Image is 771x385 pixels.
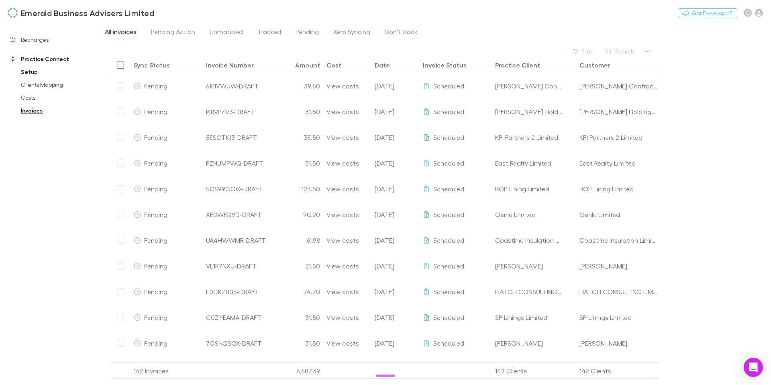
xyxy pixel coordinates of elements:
span: Pending [296,28,319,38]
div: 31.50 [275,330,323,356]
a: C0ZYEAMA-DRAFT [206,305,261,330]
div: 61.98 [275,227,323,253]
a: Setup [13,66,102,78]
div: 123.50 [275,176,323,202]
span: All invoices [105,28,137,38]
span: Scheduled [433,313,464,321]
a: Invoices [13,104,102,117]
span: Scheduled [433,288,464,295]
a: View costs [326,227,359,253]
a: 5CS99GOQ-DRAFT [206,176,263,201]
div: 35.50 [275,125,323,150]
span: Pending [144,108,167,115]
span: Scheduled [433,262,464,270]
div: 31.50 [275,253,323,279]
div: 39.50 [275,73,323,99]
a: UA4HWWMR-DRAFT [206,227,266,253]
div: East Realty Limited [579,150,657,176]
span: Pending Action [151,28,195,38]
a: View costs [326,99,359,124]
a: PZNUMPWQ-DRAFT [206,150,263,176]
div: KPI Partners 2 Limited [579,125,657,150]
a: L0CKZB0S-DRAFT [206,279,259,304]
div: 6JPIVWUW-DRAFT [206,73,259,98]
span: Xero Syncing [333,28,370,38]
span: Unmapped [210,28,243,38]
span: Scheduled [433,339,464,347]
span: Scheduled [433,211,464,218]
div: 09 Oct 2025 [371,227,420,253]
div: 74.70 [275,279,323,305]
div: 31.50 [275,150,323,176]
h3: Emerald Business Advisers Limited [21,8,154,18]
div: HATCH CONSULTING LIMITED [579,279,657,304]
span: Don’t track [385,28,418,38]
span: Scheduled [433,82,464,90]
div: View costs [326,73,359,98]
span: Pending [144,82,167,90]
div: 90.20 [275,202,323,227]
div: KPI Partners 2 Limited [495,125,558,150]
button: Got Feedback? [678,8,737,18]
div: Invoice Number [206,61,254,69]
a: IKRVPZV3-DRAFT [206,99,255,124]
a: View costs [326,330,359,356]
a: Costs [13,91,102,104]
div: Cost [326,61,341,69]
div: 09 Oct 2025 [371,356,420,382]
div: [PERSON_NAME] Contracting Limited [495,73,563,98]
div: 09 Oct 2025 [371,125,420,150]
div: 6,587.39 [275,363,323,379]
span: Scheduled [433,108,464,115]
span: Pending [144,262,167,270]
div: Sync Status [134,61,170,69]
div: 142 Invoices [131,363,203,379]
img: Emerald Business Advisers Limited's Logo [8,8,18,18]
div: Amount [295,61,320,69]
a: 5ESCTKJ3-DRAFT [206,125,257,150]
a: Emerald Business Advisers Limited [3,3,159,23]
button: Search [602,47,639,56]
a: Recharges [2,33,102,46]
div: [PERSON_NAME] [495,330,543,356]
div: HATCH CONSULTING LIMITED [495,279,563,304]
div: 09 Oct 2025 [371,253,420,279]
div: [PERSON_NAME] [579,330,657,356]
span: Pending [144,288,167,295]
a: ABPGDMIF-DRAFT [206,356,258,381]
div: 09 Oct 2025 [371,73,420,99]
a: XEDWEQ9D-DRAFT [206,202,262,227]
div: [PERSON_NAME] Contracting Limited [579,73,657,98]
div: View costs [326,305,359,330]
a: Practice Connect [2,53,102,66]
div: 31.50 [275,99,323,125]
span: Pending [144,339,167,347]
div: View costs [326,279,359,304]
div: Coastline Insulation Limited [579,227,657,253]
span: Pending [144,133,167,141]
div: [PERSON_NAME] Holdings 2019 Limited [495,99,563,124]
div: SP Linings Limited [495,305,547,330]
div: 142 Clients [576,363,661,379]
div: Invoice Status [423,61,467,69]
div: Practice Client [495,61,540,69]
div: 09 Oct 2025 [371,176,420,202]
div: View costs [326,150,359,176]
div: [PERSON_NAME] [495,253,543,279]
a: View costs [326,202,359,227]
a: VL1R7NXU-DRAFT [206,253,257,279]
div: Date [375,61,390,69]
div: [PERSON_NAME] [579,253,657,279]
a: View costs [326,356,359,381]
